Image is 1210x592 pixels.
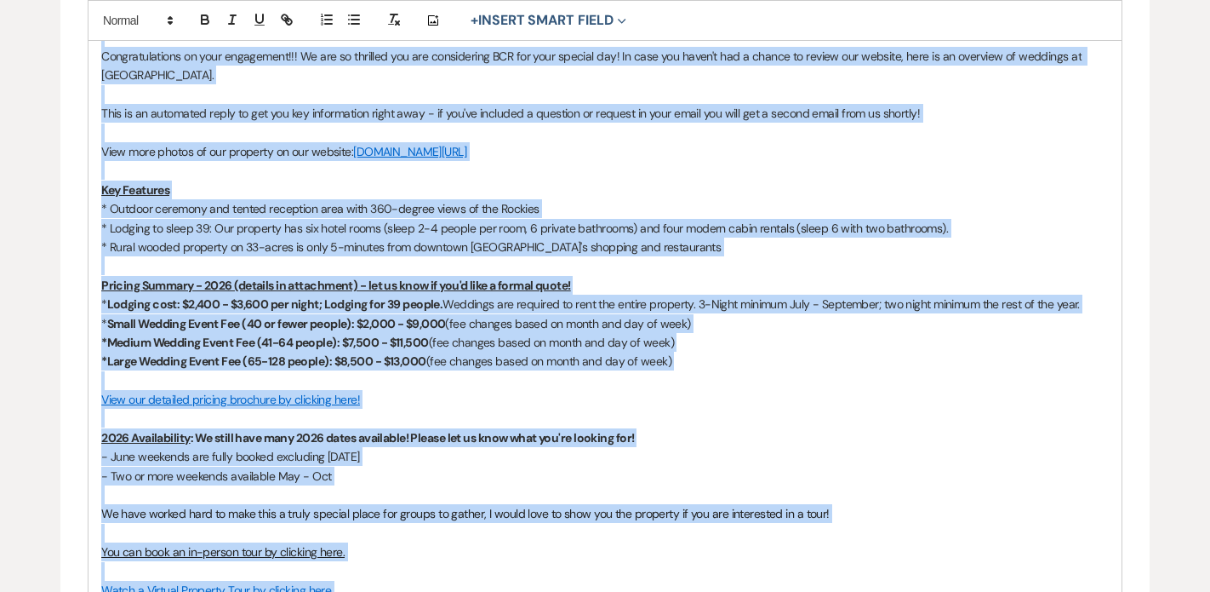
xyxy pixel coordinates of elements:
[101,199,1109,218] p: * Outdoor ceremony and tented reception area with 360-degree views of the Rockies
[465,10,631,31] button: Insert Smart Field
[101,182,169,198] u: Key Features
[101,430,634,445] strong: : We still have many 2026 dates available! Please let us know what you're looking for!
[101,353,426,369] strong: *Large Wedding Event Fee (65-128 people): $8,500 - $13,000
[101,392,360,407] a: View our detailed pricing brochure by clicking here!
[107,296,443,312] strong: Lodging cost: $2,400 - $3,600 per night; Lodging for 39 people.
[101,333,1109,352] p: (fee changes based on month and day of week)
[107,316,446,331] strong: Small Wedding Event Fee (40 or fewer people): $2,000 - $9,000
[101,49,1084,83] span: Congratulations on your engagement!!! We are so thrilled you are considering BCR for your special...
[101,352,1109,371] p: (fee changes based on month and day of week)
[101,447,1109,466] p: - June weekends are fully booked excluding [DATE]
[101,142,1109,161] p: View more photos of our property on our website:
[353,144,466,159] a: [DOMAIN_NAME][URL]
[101,430,190,445] u: 2026 Availability
[471,14,478,27] span: +
[101,238,1109,256] p: * Rural wooded property on 33-acres is only 5-minutes from downtown [GEOGRAPHIC_DATA]'s shopping ...
[101,506,830,521] span: We have worked hard to make this a truly special place for groups to gather, I would love to show...
[101,467,1109,486] p: - Two or more weekends available May - Oct
[101,295,1109,313] p: * Weddings are required to rent the entire property. 3-Night minimum July - September; two night ...
[101,544,345,560] a: You can book an in-person tour by clicking here.
[101,106,920,121] span: This is an automated reply to get you key information right away - if you've included a question ...
[101,335,429,350] strong: *Medium Wedding Event Fee (41-64 people): $7,500 - $11,500
[101,278,571,293] u: Pricing Summary - 2026 (details in attachment) - let us know if you'd like a formal quote!
[101,314,1109,333] p: * (fee changes based on month and day of week)
[101,219,1109,238] p: * Lodging to sleep 39: Our property has six hotel rooms (sleep 2-4 people per room, 6 private bat...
